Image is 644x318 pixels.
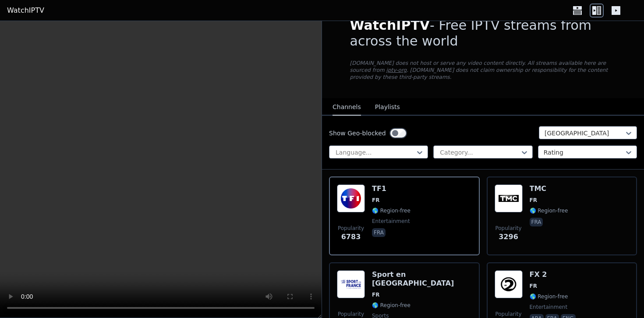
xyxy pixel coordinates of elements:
p: fra [530,218,543,226]
span: FR [372,197,379,204]
img: TMC [495,184,523,212]
p: fra [372,228,386,237]
span: FR [372,291,379,298]
span: Popularity [338,311,364,318]
span: Popularity [495,311,521,318]
button: Channels [333,99,361,116]
span: FR [530,197,537,204]
a: WatchIPTV [7,5,44,16]
span: 🌎 Region-free [372,207,410,214]
span: 🌎 Region-free [530,293,568,300]
span: entertainment [372,218,410,225]
h6: Sport en [GEOGRAPHIC_DATA] [372,270,472,288]
button: Playlists [375,99,400,116]
h6: TMC [530,184,568,193]
p: [DOMAIN_NAME] does not host or serve any video content directly. All streams available here are s... [350,60,616,81]
span: Popularity [338,225,364,232]
span: WatchIPTV [350,18,430,33]
img: Sport en France [337,270,365,298]
span: 6783 [341,232,361,242]
a: iptv-org [386,67,407,73]
h1: - Free IPTV streams from across the world [350,18,616,49]
h6: TF1 [372,184,410,193]
span: 🌎 Region-free [530,207,568,214]
img: FX 2 [495,270,523,298]
h6: FX 2 [530,270,577,279]
span: Popularity [495,225,521,232]
span: 3296 [499,232,518,242]
img: TF1 [337,184,365,212]
span: FR [530,283,537,290]
span: entertainment [530,304,568,311]
span: 🌎 Region-free [372,302,410,309]
label: Show Geo-blocked [329,129,386,138]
